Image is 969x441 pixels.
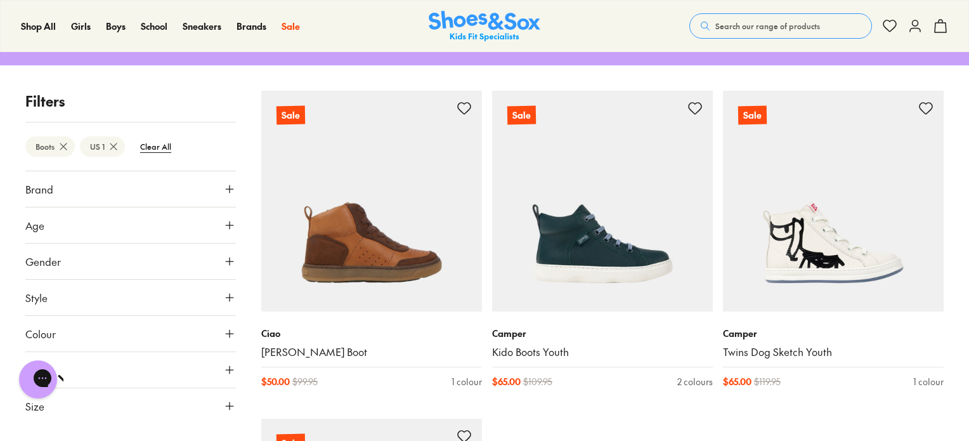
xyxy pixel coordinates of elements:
a: Sale [282,20,300,33]
span: Age [25,218,44,233]
span: Search our range of products [715,20,820,32]
div: 1 colour [913,375,944,388]
a: Boys [106,20,126,33]
span: Brands [237,20,266,32]
p: Camper [723,327,944,340]
span: Shop All [21,20,56,32]
iframe: Gorgias live chat messenger [13,356,63,403]
button: Price [25,352,236,388]
p: Ciao [261,327,482,340]
a: Shoes & Sox [429,11,540,42]
button: Colour [25,316,236,352]
button: Gender [25,244,236,279]
p: Sale [738,105,767,124]
p: Filters [25,91,236,112]
span: $ 109.95 [523,375,552,388]
button: Style [25,280,236,315]
button: Search our range of products [689,13,872,39]
p: Sale [276,105,306,124]
span: $ 50.00 [261,375,290,388]
a: Brands [237,20,266,33]
button: Age [25,207,236,243]
span: $ 99.95 [292,375,318,388]
span: Brand [25,181,53,197]
btn: Clear All [130,135,181,158]
a: Girls [71,20,91,33]
span: Sale [282,20,300,32]
span: Boys [106,20,126,32]
span: Sneakers [183,20,221,32]
button: Brand [25,171,236,207]
span: $ 119.95 [754,375,781,388]
a: School [141,20,167,33]
span: Colour [25,326,56,341]
p: Sale [507,105,536,124]
a: [PERSON_NAME] Boot [261,345,482,359]
a: Twins Dog Sketch Youth [723,345,944,359]
a: Sale [261,91,482,312]
div: 2 colours [677,375,713,388]
a: Shop All [21,20,56,33]
btn: Boots [25,136,75,157]
img: SNS_Logo_Responsive.svg [429,11,540,42]
span: $ 65.00 [723,375,751,388]
button: Size [25,388,236,424]
span: School [141,20,167,32]
a: Sneakers [183,20,221,33]
span: Gender [25,254,61,269]
a: Sale [492,91,713,312]
span: Style [25,290,48,305]
span: Girls [71,20,91,32]
a: Sale [723,91,944,312]
a: Kido Boots Youth [492,345,713,359]
span: Size [25,398,44,414]
p: Camper [492,327,713,340]
div: 1 colour [452,375,482,388]
btn: US 1 [80,136,125,157]
span: $ 65.00 [492,375,521,388]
